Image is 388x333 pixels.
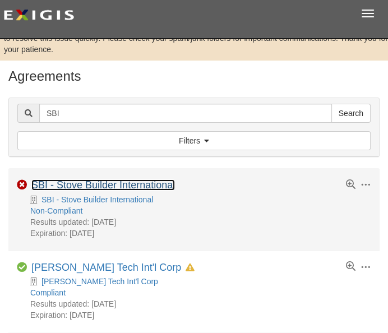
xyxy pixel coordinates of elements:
i: Compliant [17,262,27,272]
div: SBI - Stove Builder International [31,179,175,192]
div: Results updated: [DATE] [17,298,371,309]
a: [PERSON_NAME] Tech Int'l Corp [31,262,181,273]
a: [PERSON_NAME] Tech Int'l Corp [41,277,158,286]
input: Search [39,104,332,123]
a: Non-Compliant [17,206,82,215]
div: Expiration: [DATE] [17,309,371,321]
div: Robinson Tech Int'l Corp [31,262,195,274]
input: Search [331,104,371,123]
a: Filters [17,131,371,150]
i: In Default since 08/06/2025 [186,264,195,272]
div: SBI - Stove Builder International [17,194,380,205]
i: Non-Compliant [17,180,27,190]
h1: Agreements [8,69,380,84]
a: SBI - Stove Builder International [41,195,153,204]
a: View results summary [346,180,355,190]
div: Robinson Tech Int'l Corp [17,276,380,287]
a: View results summary [346,262,355,272]
div: Expiration: [DATE] [17,228,371,239]
a: Compliant [17,288,66,297]
a: SBI - Stove Builder International [31,179,175,191]
div: Results updated: [DATE] [17,216,371,228]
